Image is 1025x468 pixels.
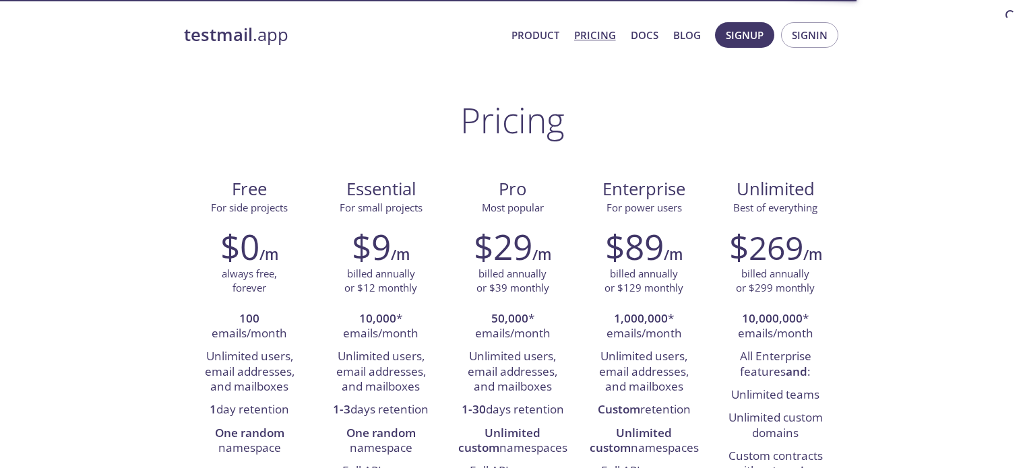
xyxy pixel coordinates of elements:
li: * emails/month [457,308,568,346]
span: Most popular [482,201,544,214]
h6: /m [803,243,822,266]
strong: 1 [210,401,216,417]
li: Unlimited users, email addresses, and mailboxes [194,345,305,399]
strong: 10,000 [359,310,396,326]
strong: 50,000 [491,310,528,326]
h2: $0 [220,226,259,267]
strong: One random [215,425,284,440]
span: Free [195,178,305,201]
strong: Custom [598,401,640,417]
li: All Enterprise features : [720,345,831,384]
li: day retention [194,399,305,422]
h1: Pricing [460,100,565,140]
li: retention [588,399,700,422]
strong: 1,000,000 [614,310,668,326]
li: * emails/month [588,308,700,346]
strong: Unlimited custom [590,425,673,455]
button: Signup [715,22,774,48]
h6: /m [259,243,278,266]
h2: $ [729,226,803,267]
li: emails/month [194,308,305,346]
span: 269 [749,226,803,269]
strong: 1-30 [462,401,486,417]
h2: $9 [352,226,391,267]
li: Unlimited users, email addresses, and mailboxes [588,345,700,399]
li: days retention [325,399,437,422]
li: Unlimited users, email addresses, and mailboxes [457,345,568,399]
span: For power users [607,201,682,214]
h2: $29 [474,226,532,267]
a: Docs [631,26,658,44]
li: namespaces [457,422,568,461]
strong: One random [346,425,416,440]
span: Best of everything [733,201,817,214]
h6: /m [532,243,551,266]
strong: and [786,364,807,379]
strong: 100 [239,310,259,326]
li: * emails/month [720,308,831,346]
button: Signin [781,22,838,48]
a: testmail.app [184,24,501,46]
span: Signup [726,26,764,44]
li: * emails/month [325,308,437,346]
p: billed annually or $39 monthly [476,267,549,296]
strong: 1-3 [333,401,350,417]
span: For small projects [340,201,423,214]
li: days retention [457,399,568,422]
li: namespace [325,422,437,461]
h2: $89 [605,226,664,267]
li: Unlimited custom domains [720,407,831,445]
a: Pricing [574,26,616,44]
a: Product [511,26,559,44]
span: Pro [458,178,567,201]
strong: 10,000,000 [742,310,803,326]
li: namespaces [588,422,700,461]
p: billed annually or $299 monthly [736,267,815,296]
a: Blog [673,26,701,44]
h6: /m [391,243,410,266]
strong: testmail [184,23,253,46]
span: Signin [792,26,828,44]
strong: Unlimited custom [458,425,541,455]
li: namespace [194,422,305,461]
li: Unlimited users, email addresses, and mailboxes [325,345,437,399]
span: For side projects [211,201,288,214]
span: Unlimited [737,177,815,201]
li: Unlimited teams [720,384,831,407]
span: Enterprise [589,178,699,201]
p: always free, forever [222,267,277,296]
p: billed annually or $12 monthly [344,267,417,296]
p: billed annually or $129 monthly [604,267,683,296]
h6: /m [664,243,683,266]
span: Essential [326,178,436,201]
